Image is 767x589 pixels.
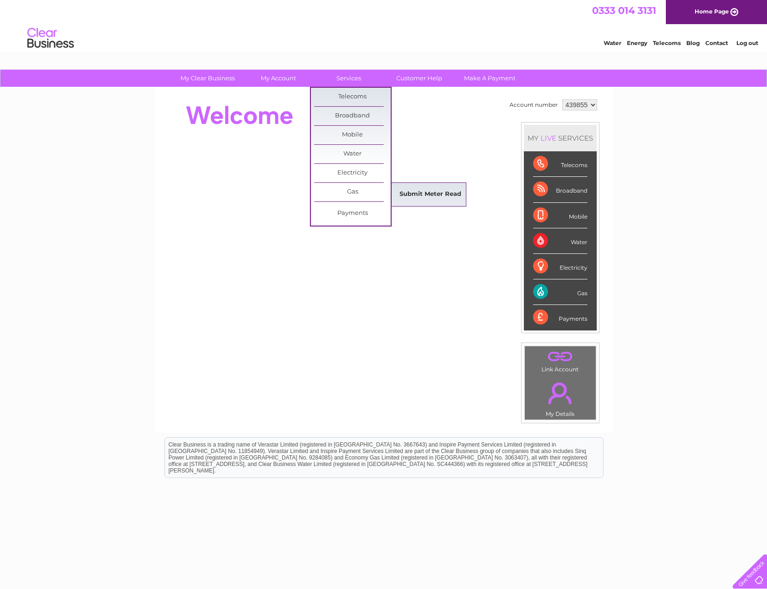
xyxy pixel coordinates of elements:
a: Contact [705,39,728,46]
a: . [527,349,593,365]
td: My Details [524,375,596,420]
div: Broadband [533,177,587,202]
a: Log out [736,39,758,46]
a: Customer Help [381,70,458,87]
a: My Account [240,70,316,87]
a: Broadband [314,107,391,125]
div: Payments [533,305,587,330]
a: My Clear Business [169,70,246,87]
a: Make A Payment [451,70,528,87]
a: Electricity [314,164,391,182]
div: Gas [533,279,587,305]
a: Payments [314,204,391,223]
div: Clear Business is a trading name of Verastar Limited (registered in [GEOGRAPHIC_DATA] No. 3667643... [165,5,603,45]
div: LIVE [539,134,558,142]
div: Mobile [533,203,587,228]
a: Mobile [314,126,391,144]
a: Energy [627,39,647,46]
div: Water [533,228,587,254]
div: MY SERVICES [524,125,597,151]
a: Telecoms [653,39,681,46]
a: Gas [314,183,391,201]
a: Water [604,39,621,46]
td: Link Account [524,346,596,375]
a: Submit Meter Read [392,185,469,204]
div: Telecoms [533,151,587,177]
a: . [527,377,593,409]
a: Blog [686,39,700,46]
a: 0333 014 3131 [592,5,656,16]
img: logo.png [27,24,74,52]
a: Telecoms [314,88,391,106]
div: Electricity [533,254,587,279]
td: Account number [507,97,560,113]
a: Services [310,70,387,87]
a: Water [314,145,391,163]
